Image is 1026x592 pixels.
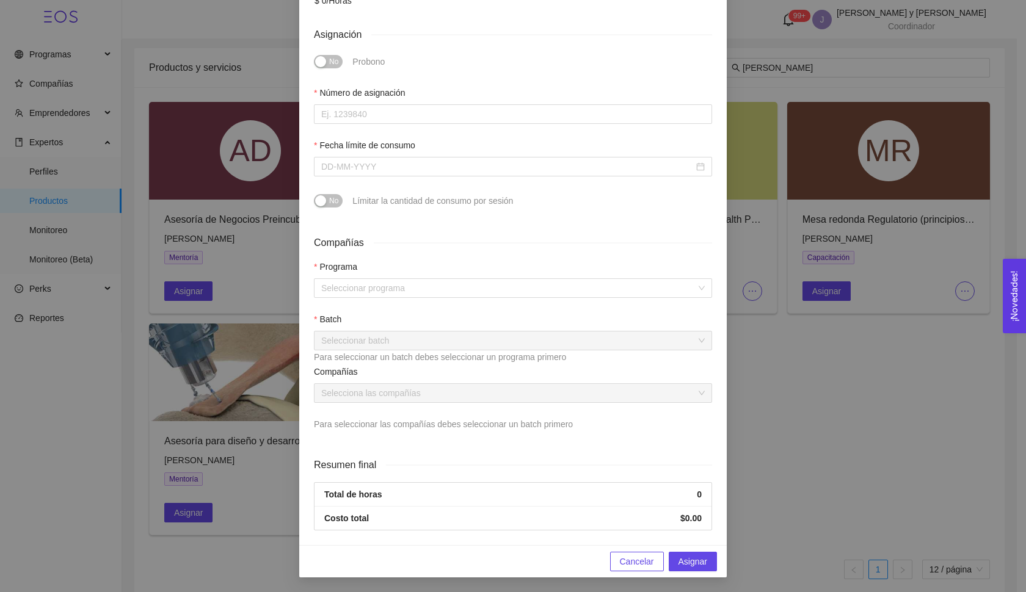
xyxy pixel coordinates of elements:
[620,555,654,568] span: Cancelar
[610,552,664,571] button: Cancelar
[314,260,357,273] label: Programa
[314,27,371,42] span: Asignación
[314,104,712,124] input: Número de asignación
[697,489,702,499] strong: 0
[680,513,702,523] strong: $0.00
[314,86,406,99] label: Número de asignación
[1003,259,1026,333] button: Open Feedback Widget
[329,194,338,208] span: No
[324,513,369,523] strong: Costo total
[314,457,386,472] span: Resumen final
[679,555,707,568] span: Asignar
[352,196,513,206] span: Límitar la cantidad de consumo por sesión
[669,552,717,571] button: Asignar
[314,417,712,431] div: Para seleccionar las compañías debes seleccionar un batch primero
[314,312,341,326] label: Batch
[314,350,712,364] div: Para seleccionar un batch debes seleccionar un programa primero
[314,365,358,378] label: Compañías
[314,235,374,250] span: Compañías
[329,55,338,68] span: No
[324,489,382,499] strong: Total de horas
[352,57,385,67] span: Probono
[321,160,694,173] input: Fecha límite de consumo
[314,139,415,152] label: Fecha límite de consumo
